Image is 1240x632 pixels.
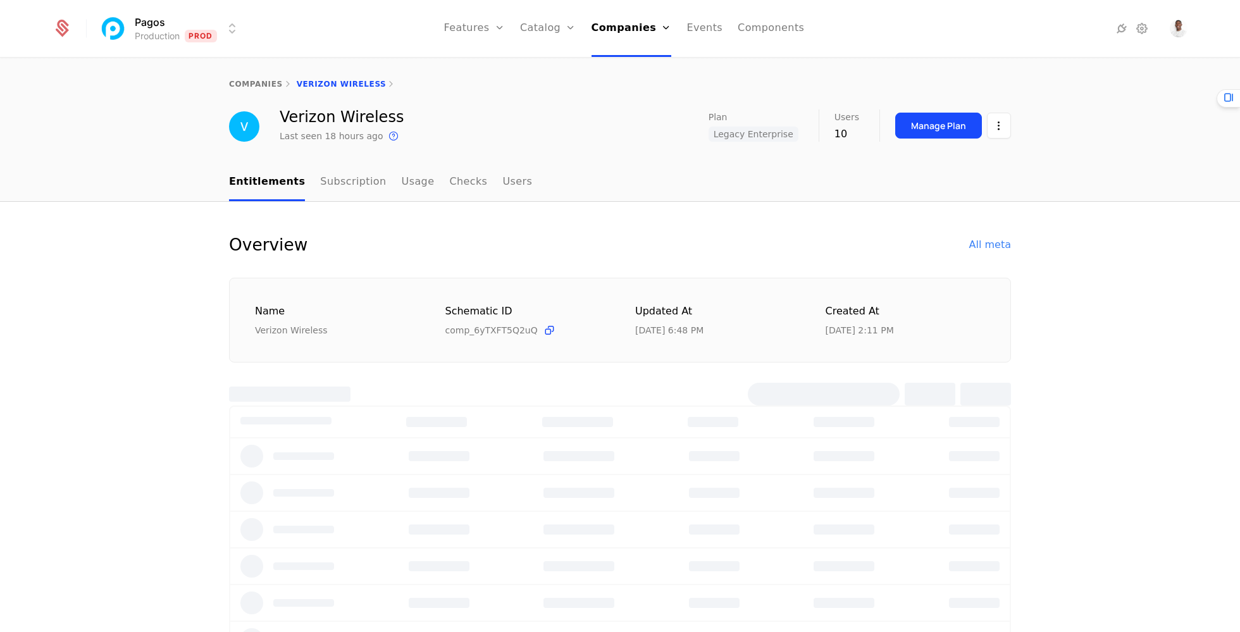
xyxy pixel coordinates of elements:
[1114,21,1129,36] a: Integrations
[834,127,859,142] div: 10
[709,127,798,142] span: Legacy Enterprise
[1134,21,1150,36] a: Settings
[255,324,415,337] div: Verizon Wireless
[402,164,435,201] a: Usage
[135,15,165,30] span: Pagos
[255,304,415,319] div: Name
[1170,20,1187,37] img: LJ Durante
[229,232,307,257] div: Overview
[98,13,128,44] img: Pagos
[320,164,386,201] a: Subscription
[1170,20,1187,37] button: Open user button
[834,113,859,121] span: Users
[635,324,704,337] div: 9/15/25, 6:48 PM
[895,113,982,139] button: Manage Plan
[229,80,283,89] a: companies
[987,113,1011,139] button: Select action
[911,120,966,132] div: Manage Plan
[635,304,795,319] div: Updated at
[826,304,986,319] div: Created at
[826,324,894,337] div: 3/28/25, 2:11 PM
[709,113,728,121] span: Plan
[229,111,259,142] img: Verizon Wireless
[969,237,1011,252] div: All meta
[135,30,180,42] div: Production
[229,164,305,201] a: Entitlements
[102,15,240,42] button: Select environment
[280,130,383,142] div: Last seen 18 hours ago
[445,304,605,319] div: Schematic ID
[185,30,217,42] span: Prod
[449,164,487,201] a: Checks
[502,164,532,201] a: Users
[229,164,532,201] ul: Choose Sub Page
[229,164,1011,201] nav: Main
[445,324,538,337] span: comp_6yTXFT5Q2uQ
[280,109,404,125] div: Verizon Wireless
